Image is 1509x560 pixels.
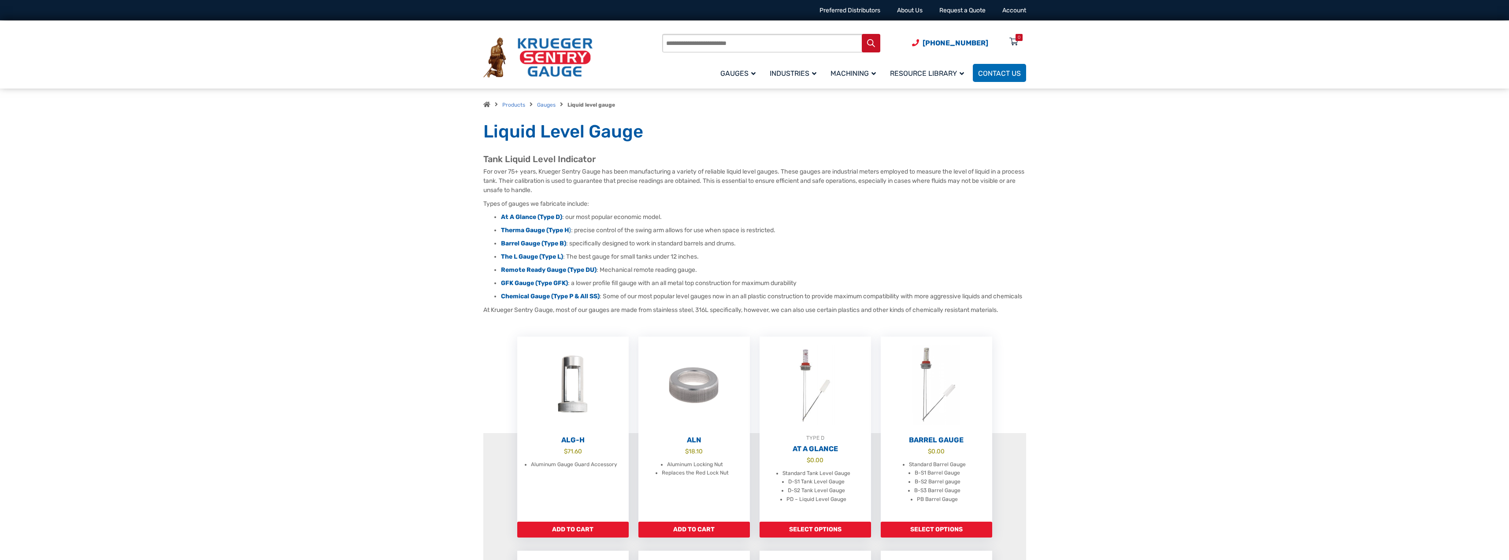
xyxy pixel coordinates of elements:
[638,337,750,522] a: ALN $18.10 Aluminum Locking Nut Replaces the Red Lock Nut
[939,7,986,14] a: Request a Quote
[928,448,931,455] span: $
[517,436,629,445] h2: ALG-H
[638,337,750,434] img: ALN
[501,226,571,234] a: Therma Gauge (Type H)
[881,522,992,538] a: Add to cart: “Barrel Gauge”
[483,121,1026,143] h1: Liquid Level Gauge
[915,469,960,478] li: B-S1 Barrel Gauge
[501,279,1026,288] li: : a lower profile fill gauge with an all metal top construction for maximum durability
[638,522,750,538] a: Add to cart: “ALN”
[915,478,960,486] li: B-S2 Barrel gauge
[501,292,1026,301] li: : Some of our most popular level gauges now in an all plastic construction to provide maximum com...
[786,495,846,504] li: PD – Liquid Level Gauge
[638,436,750,445] h2: ALN
[501,240,566,247] a: Barrel Gauge (Type B)
[517,337,629,434] img: ALG-OF
[517,337,629,522] a: ALG-H $71.60 Aluminum Gauge Guard Accessory
[881,337,992,522] a: Barrel Gauge $0.00 Standard Barrel Gauge B-S1 Barrel Gauge B-S2 Barrel gauge B-S3 Barrel Gauge PB...
[760,337,871,434] img: At A Glance
[909,460,966,469] li: Standard Barrel Gauge
[662,469,729,478] li: Replaces the Red Lock Nut
[770,69,816,78] span: Industries
[788,486,845,495] li: D-S2 Tank Level Gauge
[881,436,992,445] h2: Barrel Gauge
[825,63,885,83] a: Machining
[502,102,525,108] a: Products
[537,102,556,108] a: Gauges
[501,279,568,287] a: GFK Gauge (Type GFK)
[483,154,1026,165] h2: Tank Liquid Level Indicator
[1002,7,1026,14] a: Account
[667,460,723,469] li: Aluminum Locking Nut
[760,445,871,453] h2: At A Glance
[807,456,810,464] span: $
[483,37,593,78] img: Krueger Sentry Gauge
[978,69,1021,78] span: Contact Us
[760,434,871,442] div: TYPE D
[881,337,992,434] img: Barrel Gauge
[685,448,689,455] span: $
[831,69,876,78] span: Machining
[885,63,973,83] a: Resource Library
[923,39,988,47] span: [PHONE_NUMBER]
[890,69,964,78] span: Resource Library
[897,7,923,14] a: About Us
[501,252,1026,261] li: : The best gauge for small tanks under 12 inches.
[819,7,880,14] a: Preferred Distributors
[483,199,1026,208] p: Types of gauges we fabricate include:
[715,63,764,83] a: Gauges
[483,167,1026,195] p: For over 75+ years, Krueger Sentry Gauge has been manufacturing a variety of reliable liquid leve...
[501,226,1026,235] li: : precise control of the swing arm allows for use when space is restricted.
[564,448,582,455] bdi: 71.60
[501,266,1026,274] li: : Mechanical remote reading gauge.
[517,522,629,538] a: Add to cart: “ALG-H”
[501,226,569,234] strong: Therma Gauge (Type H
[914,486,960,495] li: B-S3 Barrel Gauge
[928,448,945,455] bdi: 0.00
[807,456,823,464] bdi: 0.00
[501,213,1026,222] li: : our most popular economic model.
[973,64,1026,82] a: Contact Us
[912,37,988,48] a: Phone Number (920) 434-8860
[685,448,703,455] bdi: 18.10
[760,337,871,522] a: TYPE DAt A Glance $0.00 Standard Tank Level Gauge D-S1 Tank Level Gauge D-S2 Tank Level Gauge PD ...
[764,63,825,83] a: Industries
[483,305,1026,315] p: At Krueger Sentry Gauge, most of our gauges are made from stainless steel, 316L specifically, how...
[501,239,1026,248] li: : specifically designed to work in standard barrels and drums.
[1018,34,1020,41] div: 0
[788,478,845,486] li: D-S1 Tank Level Gauge
[782,469,850,478] li: Standard Tank Level Gauge
[531,460,617,469] li: Aluminum Gauge Guard Accessory
[760,522,871,538] a: Add to cart: “At A Glance”
[501,266,597,274] a: Remote Ready Gauge (Type DU)
[567,102,615,108] strong: Liquid level gauge
[501,293,600,300] a: Chemical Gauge (Type P & All SS)
[501,253,563,260] a: The L Gauge (Type L)
[917,495,958,504] li: PB Barrel Gauge
[501,213,562,221] a: At A Glance (Type D)
[720,69,756,78] span: Gauges
[564,448,567,455] span: $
